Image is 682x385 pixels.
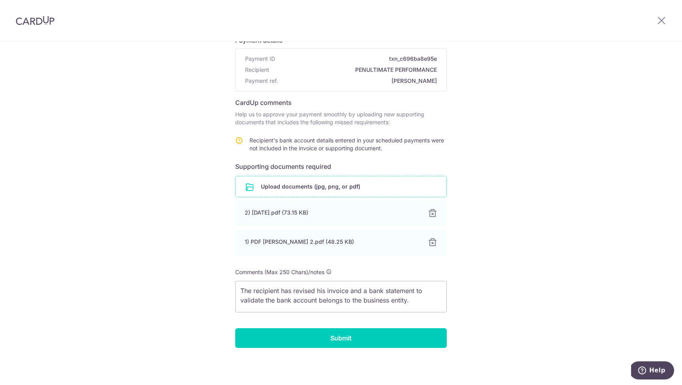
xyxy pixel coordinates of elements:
[16,16,54,25] img: CardUp
[245,209,418,217] div: 2) [DATE].pdf (73.15 KB)
[281,77,437,85] span: [PERSON_NAME]
[235,328,447,348] input: Submit
[245,77,278,85] span: Payment ref.
[631,361,674,381] iframe: Opens a widget where you can find more information
[278,55,437,63] span: txn_c696ba8e95e
[245,55,275,63] span: Payment ID
[249,137,444,151] span: Recipient's bank account details entered in your scheduled payments were not included in the invo...
[235,110,447,126] p: Help us to approve your payment smoothly by uploading new supporting documents that includes the ...
[272,66,437,74] span: PENULTIMATE PERFORMANCE
[245,238,418,246] div: 1) PDF [PERSON_NAME] 2.pdf (48.25 KB)
[235,98,447,107] h6: CardUp comments
[245,66,269,74] span: Recipient
[235,269,324,275] span: Comments (Max 250 Chars)/notes
[235,162,447,171] h6: Supporting documents required
[235,176,447,197] div: Upload documents (jpg, png, or pdf)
